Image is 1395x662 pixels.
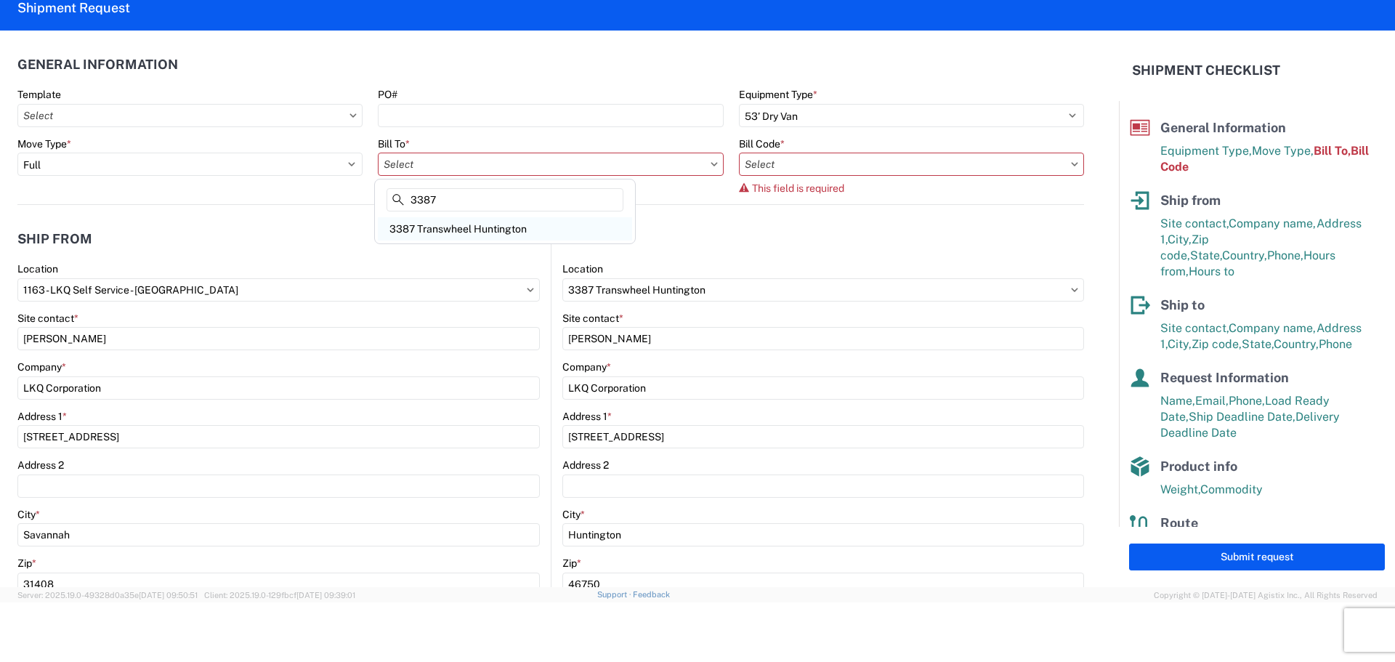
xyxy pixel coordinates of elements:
[17,410,67,423] label: Address 1
[1168,337,1192,351] span: City,
[1314,144,1351,158] span: Bill To,
[378,217,632,241] div: 3387 Transwheel Huntington
[1229,321,1317,335] span: Company name,
[1160,394,1195,408] span: Name,
[1195,394,1229,408] span: Email,
[562,459,609,472] label: Address 2
[1274,337,1319,351] span: Country,
[633,590,670,599] a: Feedback
[1154,589,1378,602] span: Copyright © [DATE]-[DATE] Agistix Inc., All Rights Reserved
[752,182,844,194] span: This field is required
[17,57,178,72] h2: General Information
[1192,337,1242,351] span: Zip code,
[597,590,634,599] a: Support
[1160,297,1205,312] span: Ship to
[1189,265,1234,278] span: Hours to
[1242,337,1274,351] span: State,
[739,137,785,150] label: Bill Code
[17,459,64,472] label: Address 2
[739,88,817,101] label: Equipment Type
[562,360,611,374] label: Company
[17,262,58,275] label: Location
[17,232,92,246] h2: Ship from
[562,278,1084,302] input: Select
[1160,120,1286,135] span: General Information
[1132,62,1280,79] h2: Shipment Checklist
[204,591,355,600] span: Client: 2025.19.0-129fbcf
[1160,370,1289,385] span: Request Information
[1189,410,1295,424] span: Ship Deadline Date,
[378,137,410,150] label: Bill To
[1160,483,1200,496] span: Weight,
[562,262,603,275] label: Location
[562,508,585,521] label: City
[17,312,78,325] label: Site contact
[1222,249,1267,262] span: Country,
[562,557,581,570] label: Zip
[296,591,355,600] span: [DATE] 09:39:01
[17,104,363,127] input: Select
[378,88,397,101] label: PO#
[139,591,198,600] span: [DATE] 09:50:51
[1267,249,1303,262] span: Phone,
[1160,193,1221,208] span: Ship from
[1160,459,1237,474] span: Product info
[1319,337,1352,351] span: Phone
[1160,217,1229,230] span: Site contact,
[1229,217,1317,230] span: Company name,
[1129,544,1385,570] button: Submit request
[562,312,623,325] label: Site contact
[378,153,723,176] input: Select
[17,557,36,570] label: Zip
[17,591,198,600] span: Server: 2025.19.0-49328d0a35e
[1252,144,1314,158] span: Move Type,
[562,410,612,423] label: Address 1
[17,88,61,101] label: Template
[17,508,40,521] label: City
[1190,249,1222,262] span: State,
[1160,144,1252,158] span: Equipment Type,
[17,137,71,150] label: Move Type
[739,153,1084,176] input: Select
[17,360,66,374] label: Company
[1160,515,1198,530] span: Route
[17,278,540,302] input: Select
[1200,483,1263,496] span: Commodity
[1229,394,1265,408] span: Phone,
[1168,233,1192,246] span: City,
[1160,321,1229,335] span: Site contact,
